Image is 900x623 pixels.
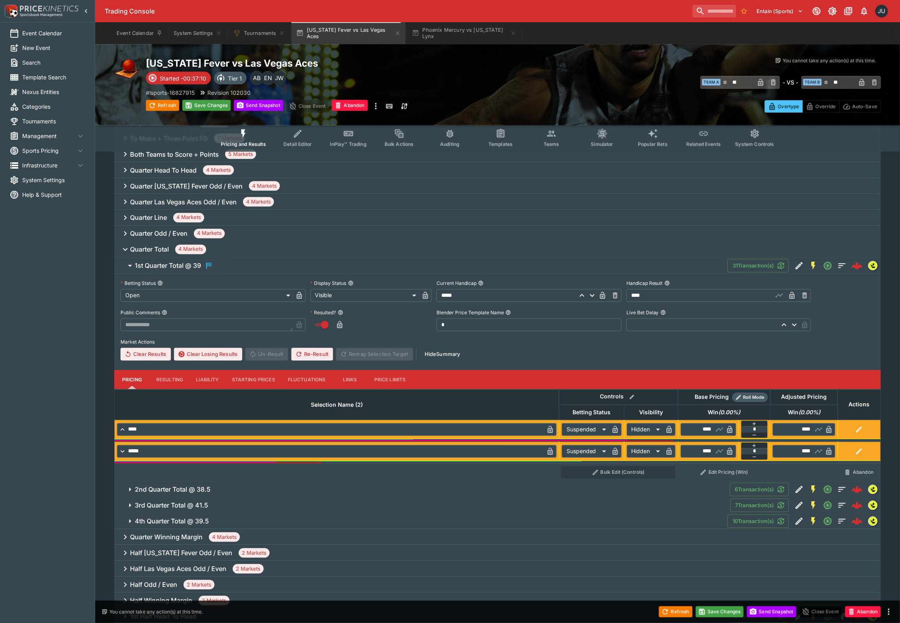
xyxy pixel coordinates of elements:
button: Open [821,483,835,497]
div: 1cda0f82-d690-443b-a711-5e47bfe83c6a [852,500,863,511]
span: Popular Bets [638,141,668,147]
button: Open [821,498,835,513]
button: 4th Quarter Total @ 39.5 [114,513,728,529]
button: [US_STATE] Fever vs Las Vegas Aces [291,22,406,44]
span: Tournaments [22,117,85,125]
button: Edit Detail [792,259,806,273]
button: Justin.Walsh [873,2,890,20]
div: Hidden [627,423,663,436]
button: Live Bet Delay [661,310,666,315]
div: Suspended [562,445,609,458]
span: Selection Name (2) [302,400,371,410]
span: 5 Markets [225,150,256,158]
button: Send Snapshot [234,100,283,111]
h6: Quarter [US_STATE] Fever Odd / Even [130,182,243,190]
button: more [884,607,894,617]
button: Edit Pricing (Win) [680,466,768,479]
button: Edit Detail [792,483,806,497]
span: Mark an event as closed and abandoned. [845,607,881,615]
img: lsports [869,485,877,494]
p: Copy To Clipboard [146,88,195,97]
span: Mark an event as closed and abandoned. [332,101,368,109]
div: Base Pricing [692,392,732,402]
h6: Quarter Total [130,246,169,254]
button: Save Changes [182,100,231,111]
a: 40dc31bb-a4f5-4847-8127-599a4a223986 [849,258,865,274]
button: Resulted? [338,310,343,315]
button: Quarter Total4 Markets [114,242,881,258]
span: 4 Markets [173,214,204,222]
button: Totals [835,498,849,513]
button: Resulting [150,370,190,389]
button: Public Comments [162,310,167,315]
p: Overtype [778,102,799,111]
button: Display Status [348,281,354,286]
div: Event type filters [214,124,781,152]
div: Start From [765,100,881,113]
span: Templates [488,141,513,147]
p: Started -00:37:10 [160,74,206,83]
button: 6Transaction(s) [730,483,789,496]
h6: 2nd Quarter Total @ 38.5 [135,486,211,494]
button: Links [332,370,368,389]
button: Re-Result [291,348,333,361]
h6: 1st Quarter Total @ 39 [135,262,201,270]
span: Template Search [22,73,85,81]
h6: Half Winning Margin [130,597,192,605]
img: basketball.png [114,57,140,83]
div: Visible [310,289,419,302]
img: Sportsbook Management [20,13,63,17]
div: Suspended [562,423,609,436]
p: Tier 1 [228,74,242,83]
img: logo-cerberus--red.svg [852,516,863,527]
div: Alex Bothe [250,71,264,85]
button: Totals [835,514,849,529]
button: Abandon [332,100,368,111]
span: Simulator [591,141,613,147]
span: InPlay™ Trading [330,141,367,147]
span: Win(0.00%) [699,408,749,417]
h6: 4th Quarter Total @ 39.5 [135,517,209,526]
button: Clear Losing Results [174,348,242,361]
button: 3rd Quarter Total @ 41.5 [114,498,730,513]
button: 7Transaction(s) [730,499,789,512]
button: Documentation [841,4,856,18]
span: Detail Editor [283,141,312,147]
em: ( 0.00 %) [799,408,820,417]
button: No Bookmarks [738,5,751,17]
button: Price Limits [368,370,412,389]
h6: Quarter Head To Head [130,166,197,175]
span: Visibility [630,408,672,417]
button: Toggle light/dark mode [825,4,840,18]
div: lsports [868,261,878,271]
button: Select Tenant [752,5,808,17]
span: Pricing and Results [221,141,266,147]
button: Betting Status [157,281,163,286]
button: 1st Quarter Total @ 39 [114,258,728,274]
button: Abandon [845,606,881,617]
button: Overtype [765,100,803,113]
em: ( 0.00 %) [719,408,741,417]
h6: Quarter Odd / Even [130,230,188,238]
button: Abandon [840,466,878,479]
div: Open [121,289,293,302]
span: 4 Markets [249,182,280,190]
svg: Open [823,517,833,526]
button: HideSummary [420,348,465,361]
button: Auto-Save [839,100,881,113]
h2: Copy To Clipboard [146,57,513,69]
button: Send Snapshot [747,606,797,617]
button: Blender Price Template Name [506,310,511,315]
p: You cannot take any action(s) at this time. [783,57,876,64]
button: Edit Detail [792,498,806,513]
button: Totals [835,259,849,273]
span: Betting Status [564,408,620,417]
button: Connected to PK [810,4,824,18]
span: Help & Support [22,190,85,199]
svg: Open [823,501,833,510]
p: Betting Status [121,280,156,287]
button: Handicap Result [664,281,670,286]
div: lsports [868,517,878,526]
